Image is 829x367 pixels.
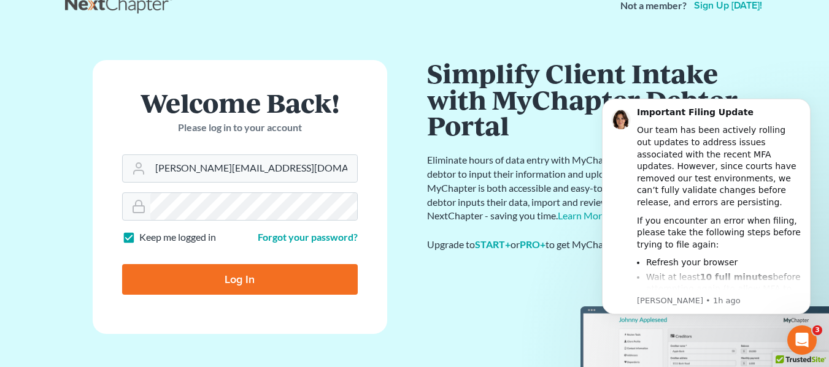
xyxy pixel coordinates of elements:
[122,121,358,135] p: Please log in to your account
[150,155,357,182] input: Email Address
[520,238,546,250] a: PRO+
[122,264,358,295] input: Log In
[584,83,829,361] iframe: Intercom notifications message
[427,153,752,223] p: Eliminate hours of data entry with MyChapter, a secure online portal for your debtor to input the...
[258,231,358,243] a: Forgot your password?
[427,238,752,252] div: Upgrade to or to get MyChapter
[787,325,817,355] iframe: Intercom live chat
[475,238,511,250] a: START+
[692,1,765,10] a: Sign up [DATE]!
[122,89,358,116] h1: Welcome Back!
[558,210,607,221] a: Learn More
[812,325,822,335] span: 3
[427,60,752,138] h1: Simplify Client Intake with MyChapter Debtor Portal
[139,230,216,244] label: Keep me logged in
